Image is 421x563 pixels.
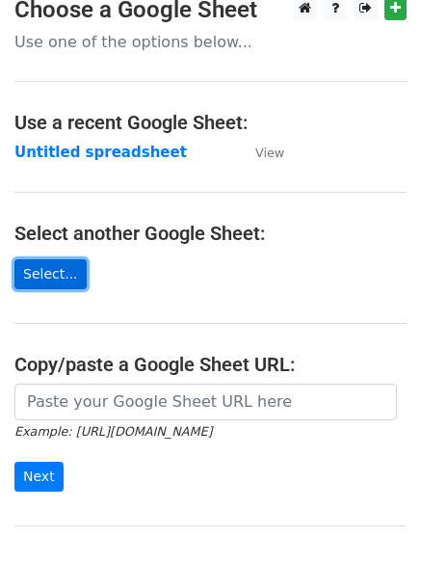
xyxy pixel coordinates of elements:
[14,353,407,376] h4: Copy/paste a Google Sheet URL:
[14,222,407,245] h4: Select another Google Sheet:
[14,111,407,134] h4: Use a recent Google Sheet:
[14,144,187,161] a: Untitled spreadsheet
[14,384,397,420] input: Paste your Google Sheet URL here
[325,470,421,563] iframe: Chat Widget
[14,462,64,492] input: Next
[14,424,212,439] small: Example: [URL][DOMAIN_NAME]
[236,144,284,161] a: View
[14,259,87,289] a: Select...
[14,32,407,52] p: Use one of the options below...
[255,146,284,160] small: View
